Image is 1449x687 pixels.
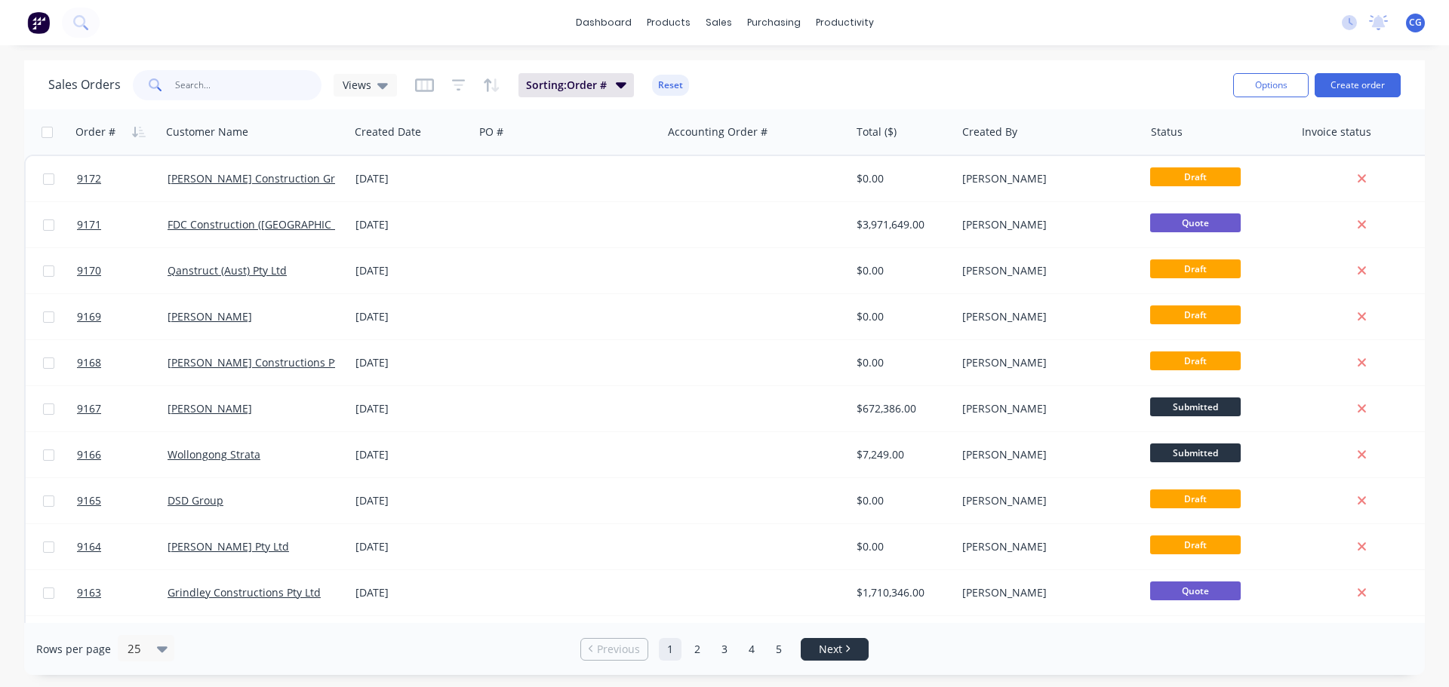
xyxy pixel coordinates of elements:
a: 9171 [77,202,168,247]
a: Grindley Constructions Pty Ltd [168,585,321,600]
img: Factory [27,11,50,34]
a: [PERSON_NAME] Constructions Pty Ltd [168,355,362,370]
div: Created By [962,124,1017,140]
div: [PERSON_NAME] [962,493,1130,508]
a: 9165 [77,478,168,523]
a: [PERSON_NAME] [168,401,252,416]
div: [PERSON_NAME] [962,401,1130,416]
span: Draft [1150,259,1241,278]
span: Quote [1150,581,1241,600]
div: [DATE] [355,585,468,600]
button: Create order [1315,73,1401,97]
div: $7,249.00 [857,447,946,462]
span: Draft [1150,489,1241,508]
div: [PERSON_NAME] [962,263,1130,278]
div: [DATE] [355,217,468,232]
a: Page 5 [768,638,790,661]
span: Draft [1150,305,1241,324]
a: 9166 [77,432,168,477]
a: Page 2 [686,638,709,661]
a: Page 1 is your current page [659,638,681,661]
a: 9162 [77,616,168,661]
a: 9168 [77,340,168,385]
a: Previous page [581,642,648,657]
div: [PERSON_NAME] [962,217,1130,232]
div: productivity [808,11,881,34]
span: Draft [1150,167,1241,186]
div: [PERSON_NAME] [962,585,1130,600]
span: Next [819,642,842,657]
div: [DATE] [355,355,468,370]
div: $0.00 [857,171,946,186]
button: Sorting:Order # [518,73,634,97]
div: $1,710,346.00 [857,585,946,600]
a: FDC Construction ([GEOGRAPHIC_DATA]) Pty Ltd [168,217,405,232]
div: [PERSON_NAME] [962,539,1130,554]
span: 9170 [77,263,101,278]
div: Customer Name [166,124,248,140]
div: Total ($) [857,124,897,140]
a: [PERSON_NAME] [168,309,252,324]
span: CG [1409,16,1422,29]
div: $0.00 [857,263,946,278]
a: 9170 [77,248,168,293]
a: dashboard [568,11,639,34]
span: 9169 [77,309,101,324]
h1: Sales Orders [48,78,121,92]
span: Submitted [1150,397,1241,416]
div: Invoice status [1302,124,1371,140]
span: Views [343,77,371,93]
a: 9163 [77,570,168,615]
div: [PERSON_NAME] [962,171,1130,186]
a: 9167 [77,386,168,431]
div: Accounting Order # [668,124,768,140]
div: sales [698,11,740,34]
span: Draft [1150,351,1241,370]
a: Next page [801,642,868,657]
span: Previous [597,642,640,657]
span: 9172 [77,171,101,186]
div: [DATE] [355,171,468,186]
div: products [639,11,698,34]
span: 9165 [77,493,101,508]
div: $672,386.00 [857,401,946,416]
div: [DATE] [355,263,468,278]
div: [PERSON_NAME] [962,447,1130,462]
ul: Pagination [574,638,875,661]
a: Wollongong Strata [168,447,260,462]
span: Rows per page [36,642,111,657]
div: PO # [479,124,503,140]
div: $3,971,649.00 [857,217,946,232]
span: 9166 [77,447,101,462]
span: Submitted [1150,443,1241,462]
div: purchasing [740,11,808,34]
div: [DATE] [355,539,468,554]
a: Page 4 [740,638,763,661]
div: [DATE] [355,447,468,462]
div: $0.00 [857,493,946,508]
span: 9168 [77,355,101,370]
button: Options [1233,73,1309,97]
input: Search... [175,70,322,100]
a: 9169 [77,294,168,339]
div: $0.00 [857,355,946,370]
div: Created Date [355,124,421,140]
div: $0.00 [857,309,946,324]
div: [DATE] [355,401,468,416]
span: 9171 [77,217,101,232]
div: $0.00 [857,539,946,554]
div: Status [1151,124,1183,140]
a: 9164 [77,524,168,569]
div: [DATE] [355,309,468,324]
span: Sorting: Order # [526,78,607,93]
span: 9167 [77,401,101,416]
div: Order # [75,124,115,140]
div: [PERSON_NAME] [962,309,1130,324]
a: 9172 [77,156,168,201]
button: Reset [652,75,689,96]
span: 9164 [77,539,101,554]
span: Draft [1150,535,1241,554]
a: [PERSON_NAME] Construction Group Pty Ltd [168,171,392,186]
span: 9163 [77,585,101,600]
a: DSD Group [168,493,223,508]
